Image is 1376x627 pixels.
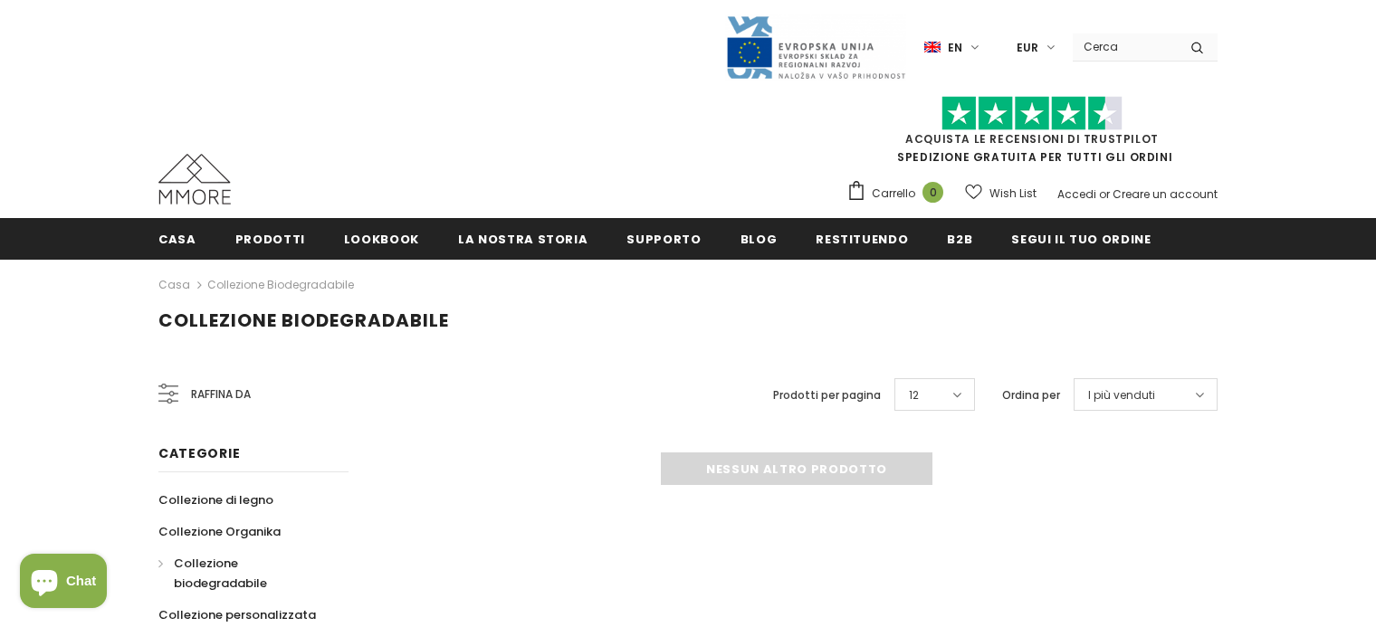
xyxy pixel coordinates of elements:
[947,218,972,259] a: B2B
[1017,39,1038,57] span: EUR
[846,104,1218,165] span: SPEDIZIONE GRATUITA PER TUTTI GLI ORDINI
[344,231,419,248] span: Lookbook
[1011,231,1151,248] span: Segui il tuo ordine
[947,231,972,248] span: B2B
[1088,386,1155,404] span: I più venduti
[725,14,906,81] img: Javni Razpis
[1099,186,1110,202] span: or
[816,231,908,248] span: Restituendo
[158,547,329,599] a: Collezione biodegradabile
[872,185,915,203] span: Carrello
[626,231,701,248] span: supporto
[344,218,419,259] a: Lookbook
[922,182,943,203] span: 0
[1011,218,1151,259] a: Segui il tuo ordine
[458,231,588,248] span: La nostra storia
[1113,186,1218,202] a: Creare un account
[1057,186,1096,202] a: Accedi
[174,555,267,592] span: Collezione biodegradabile
[846,180,952,207] a: Carrello 0
[1073,33,1177,60] input: Search Site
[905,131,1159,147] a: Acquista le recensioni di TrustPilot
[773,386,881,404] label: Prodotti per pagina
[725,39,906,54] a: Javni Razpis
[741,218,778,259] a: Blog
[458,218,588,259] a: La nostra storia
[941,96,1123,131] img: Fidati di Pilot Stars
[158,218,196,259] a: Casa
[158,491,273,508] span: Collezione di legno
[158,444,240,462] span: Categorie
[948,39,962,57] span: en
[158,274,190,296] a: Casa
[14,554,112,613] inbox-online-store-chat: Shopify online store chat
[989,185,1037,203] span: Wish List
[1002,386,1060,404] label: Ordina per
[158,484,273,516] a: Collezione di legno
[207,277,354,292] a: Collezione biodegradabile
[158,516,281,547] a: Collezione Organika
[158,606,316,623] span: Collezione personalizzata
[191,385,251,404] span: Raffina da
[158,154,231,204] img: Casi MMORE
[626,218,701,259] a: supporto
[235,218,305,259] a: Prodotti
[158,523,281,540] span: Collezione Organika
[235,231,305,248] span: Prodotti
[924,40,941,55] img: i-lang-1.png
[816,218,908,259] a: Restituendo
[741,231,778,248] span: Blog
[158,231,196,248] span: Casa
[965,177,1037,209] a: Wish List
[909,386,919,404] span: 12
[158,308,449,333] span: Collezione biodegradabile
